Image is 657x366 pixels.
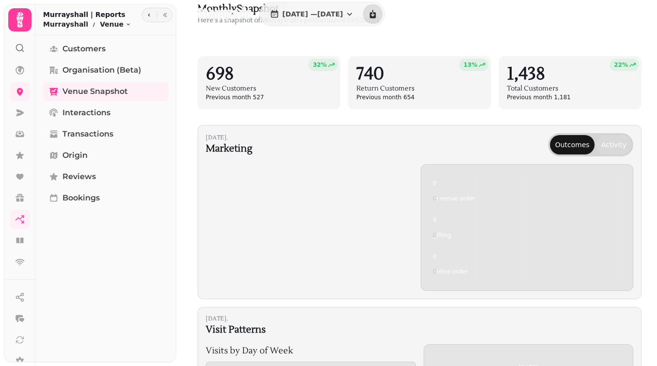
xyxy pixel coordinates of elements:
span: 32 % [313,61,327,69]
a: Transactions [43,124,168,144]
tspan: gifting [432,232,451,239]
a: Organisation (beta) [43,61,168,80]
h3: Visits by Day of Week [206,344,416,358]
span: [DATE] — [DATE] [282,11,343,17]
p: [DATE] . [206,134,252,142]
span: 22 % [614,61,628,69]
p: Murrayshall [43,19,88,29]
button: Outcomes [550,135,594,154]
p: Previous month 527 [206,93,332,101]
a: Interactions [43,103,168,122]
tspan: online order [432,269,467,275]
button: [DATE] —[DATE] [262,4,362,24]
span: Origin [62,150,88,161]
tspan: in venue order [432,195,474,202]
nav: breadcrumb [43,19,131,29]
p: [DATE] . [206,315,633,323]
h2: Marketing [206,142,252,155]
tspan: 0 [432,253,436,260]
a: Venue Snapshot [43,82,168,101]
h2: 1,438 [507,64,633,84]
a: Bookings [43,188,168,208]
a: Customers [43,39,168,59]
h2: 740 [356,64,483,84]
h2: 698 [206,64,332,84]
h3: Return Customers [356,84,483,93]
tspan: 0 [432,269,436,275]
tspan: 0 [432,180,436,186]
span: Transactions [62,128,113,140]
tspan: 0 [432,195,436,202]
span: Reviews [62,171,96,183]
a: Reviews [43,167,168,186]
span: Customers [62,43,106,55]
p: Previous month 1,181 [507,93,633,101]
tspan: 0 [432,232,436,239]
h3: Total Customers [507,84,633,93]
span: 13 % [463,61,477,69]
span: Organisation (beta) [62,64,141,76]
h2: Visit Patterns [206,323,633,336]
button: Activity [596,135,631,154]
h2: Murrayshall | Reports [43,10,131,19]
span: Interactions [62,107,110,119]
a: Origin [43,146,168,165]
span: Venue Snapshot [62,86,128,97]
tspan: 0 [432,216,436,223]
span: Bookings [62,192,100,204]
button: Venue [100,19,131,29]
button: download report [363,4,382,24]
p: Previous month 654 [356,93,483,101]
h3: New Customers [206,84,332,93]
